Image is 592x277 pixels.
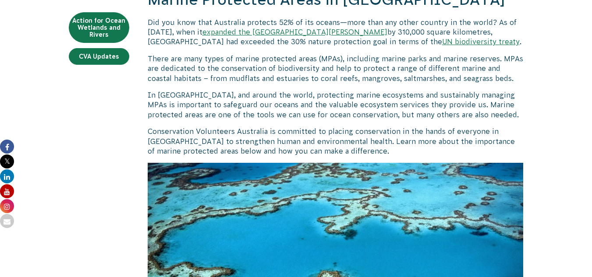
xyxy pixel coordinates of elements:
[148,126,524,156] p: Conservation Volunteers Australia is committed to placing conservation in the hands of everyone i...
[442,38,520,46] a: UN biodiversity treaty
[69,48,129,65] a: CVA Updates
[202,28,387,36] a: expanded the [GEOGRAPHIC_DATA][PERSON_NAME]
[148,18,524,47] p: Did you know that Australia protects 52% of its oceans—more than any other country in the world? ...
[69,12,129,43] a: Action for Ocean Wetlands and Rivers
[148,90,524,119] p: In [GEOGRAPHIC_DATA], and around the world, protecting marine ecosystems and sustainably managing...
[148,54,524,83] p: There are many types of marine protected areas (MPAs), including marine parks and marine reserves...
